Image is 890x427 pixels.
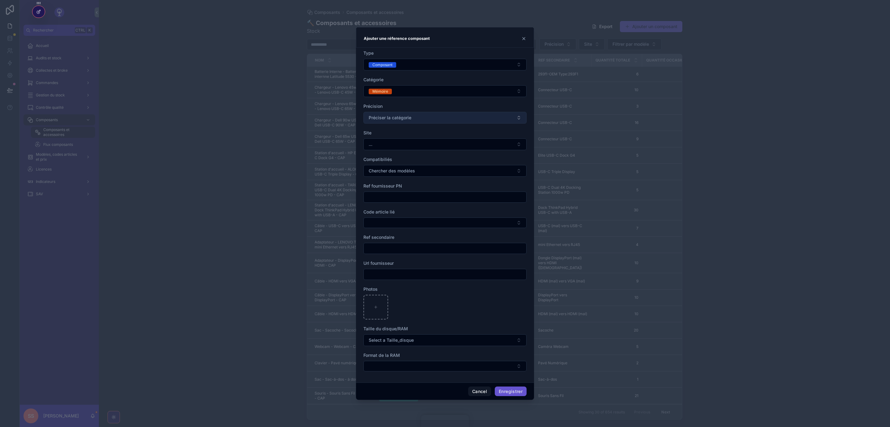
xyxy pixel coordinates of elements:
[363,50,374,56] span: Type
[363,112,527,124] button: Select Button
[363,104,383,109] span: Précision
[372,89,388,94] div: Mémoire
[363,235,394,240] span: Ref secondaire
[372,62,392,68] div: Composant
[363,77,384,82] span: Catégorie
[363,59,527,70] button: Select Button
[369,141,372,147] span: ...
[363,334,527,346] button: Select Button
[363,138,527,150] button: Select Button
[363,165,527,177] button: Select Button
[369,115,411,121] span: Préciser la catégorie
[363,260,394,266] span: Url fournisseur
[363,218,527,228] button: Select Button
[363,209,395,214] span: Code article lié
[363,157,392,162] span: Compatibiliés
[363,361,527,371] button: Select Button
[364,35,430,42] h3: Ajouter une réference composant
[363,130,371,135] span: Site
[369,168,415,174] span: Chercher des modèles
[363,286,378,292] span: Photos
[363,353,400,358] span: Format de la RAM
[495,387,527,396] button: Enregistrer
[369,337,414,343] span: Select a Taille_disque
[363,326,408,331] span: Taille du disque/RAM
[363,183,402,188] span: Ref fournisseur PN
[363,85,527,97] button: Select Button
[468,387,491,396] button: Cancel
